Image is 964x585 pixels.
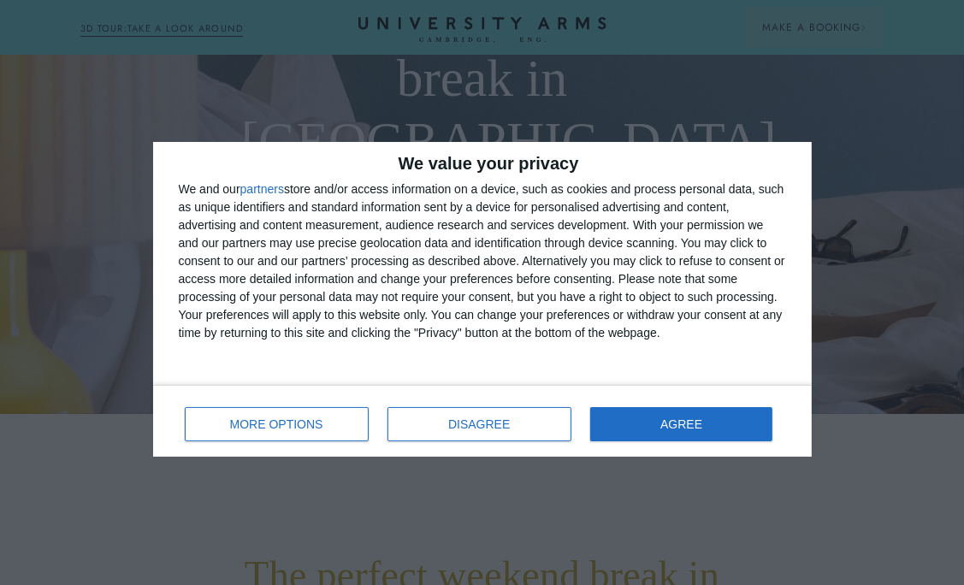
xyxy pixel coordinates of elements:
[179,155,786,172] h2: We value your privacy
[240,183,284,195] button: partners
[230,418,323,430] span: MORE OPTIONS
[179,180,786,342] div: We and our store and/or access information on a device, such as cookies and process personal data...
[448,418,510,430] span: DISAGREE
[185,407,369,441] button: MORE OPTIONS
[153,142,812,457] div: qc-cmp2-ui
[660,418,702,430] span: AGREE
[590,407,773,441] button: AGREE
[387,407,571,441] button: DISAGREE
